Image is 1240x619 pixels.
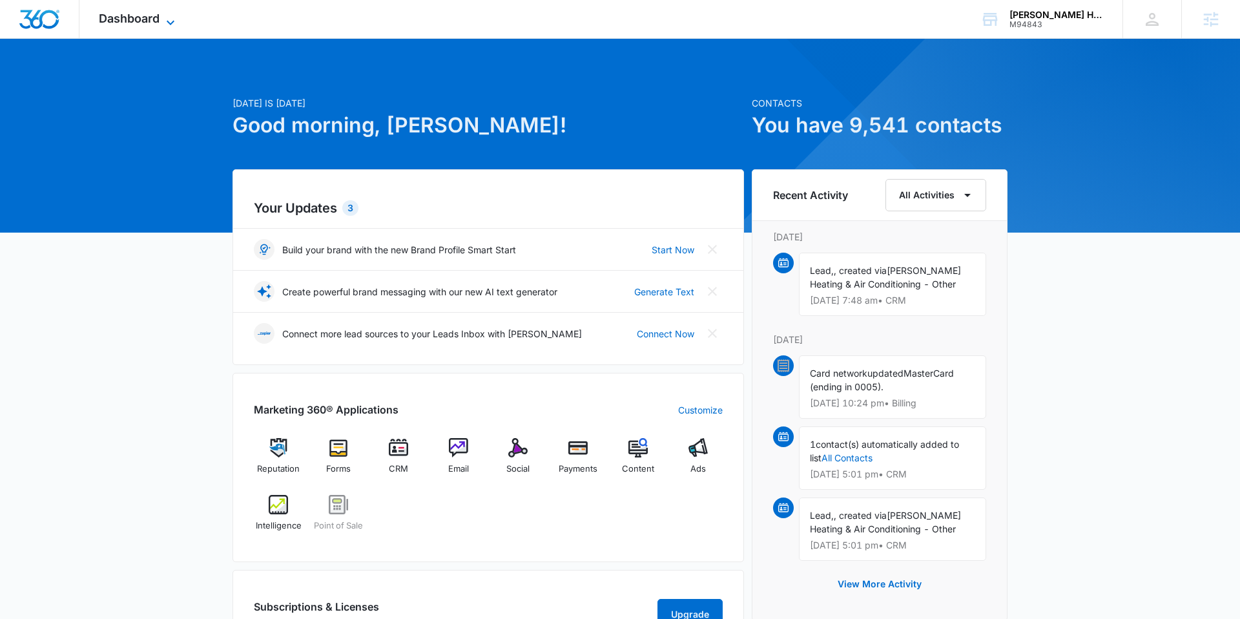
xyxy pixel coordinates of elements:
[673,438,723,485] a: Ads
[810,510,834,521] span: Lead,
[254,438,304,485] a: Reputation
[49,76,116,85] div: Domain Overview
[314,519,363,532] span: Point of Sale
[773,187,848,203] h6: Recent Activity
[282,285,557,299] p: Create powerful brand messaging with our new AI text generator
[622,463,654,476] span: Content
[690,463,706,476] span: Ads
[834,510,887,521] span: , created via
[553,438,603,485] a: Payments
[448,463,469,476] span: Email
[254,198,723,218] h2: Your Updates
[254,495,304,541] a: Intelligence
[810,470,975,479] p: [DATE] 5:01 pm • CRM
[256,519,302,532] span: Intelligence
[752,96,1008,110] p: Contacts
[637,327,694,341] a: Connect Now
[282,327,582,341] p: Connect more lead sources to your Leads Inbox with [PERSON_NAME]
[1009,20,1104,29] div: account id
[810,296,975,305] p: [DATE] 7:48 am • CRM
[702,281,723,302] button: Close
[810,399,975,408] p: [DATE] 10:24 pm • Billing
[810,439,816,450] span: 1
[34,34,142,44] div: Domain: [DOMAIN_NAME]
[752,110,1008,141] h1: You have 9,541 contacts
[559,463,597,476] span: Payments
[326,463,351,476] span: Forms
[867,368,904,379] span: updated
[129,75,139,85] img: tab_keywords_by_traffic_grey.svg
[99,12,160,25] span: Dashboard
[702,239,723,260] button: Close
[232,110,744,141] h1: Good morning, [PERSON_NAME]!
[1009,10,1104,20] div: account name
[374,438,424,485] a: CRM
[652,243,694,257] a: Start Now
[257,463,300,476] span: Reputation
[282,243,516,257] p: Build your brand with the new Brand Profile Smart Start
[342,200,358,216] div: 3
[493,438,543,485] a: Social
[834,265,887,276] span: , created via
[773,333,986,346] p: [DATE]
[810,541,975,550] p: [DATE] 5:01 pm • CRM
[35,75,45,85] img: tab_domain_overview_orange.svg
[825,569,935,600] button: View More Activity
[702,323,723,344] button: Close
[143,76,218,85] div: Keywords by Traffic
[21,34,31,44] img: website_grey.svg
[810,439,959,463] span: contact(s) automatically added to list
[821,452,873,463] a: All Contacts
[810,265,834,276] span: Lead,
[614,438,663,485] a: Content
[314,438,364,485] a: Forms
[773,230,986,244] p: [DATE]
[634,285,694,299] a: Generate Text
[433,438,483,485] a: Email
[254,402,398,417] h2: Marketing 360® Applications
[810,368,867,379] span: Card network
[678,403,723,417] a: Customize
[21,21,31,31] img: logo_orange.svg
[314,495,364,541] a: Point of Sale
[506,463,530,476] span: Social
[885,179,986,211] button: All Activities
[389,463,408,476] span: CRM
[232,96,744,110] p: [DATE] is [DATE]
[36,21,63,31] div: v 4.0.25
